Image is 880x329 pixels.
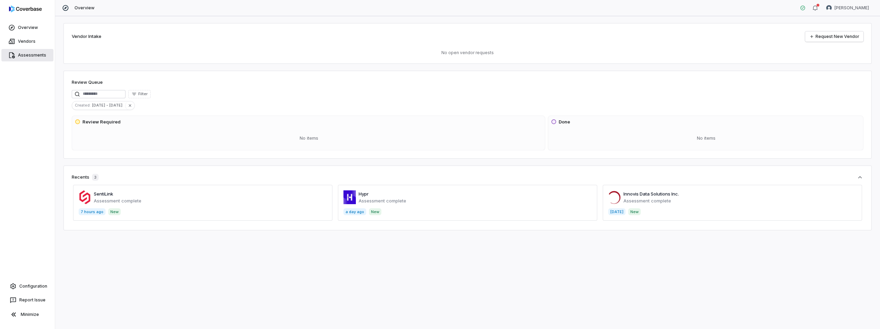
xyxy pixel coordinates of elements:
[72,174,99,181] div: Recents
[72,50,863,56] p: No open vendor requests
[128,90,151,98] button: Filter
[82,119,121,126] h3: Review Required
[75,129,543,147] div: No items
[359,191,369,197] a: Hypr
[826,5,832,11] img: Adam Hauseman avatar
[92,174,99,181] span: 3
[9,6,42,12] img: logo-D7KZi-bG.svg
[72,79,103,86] h1: Review Queue
[1,21,53,34] a: Overview
[94,191,113,197] a: SentiLink
[822,3,873,13] button: Adam Hauseman avatar[PERSON_NAME]
[92,102,125,108] span: [DATE] - [DATE]
[3,294,52,306] button: Report Issue
[559,119,570,126] h3: Done
[1,49,53,61] a: Assessments
[1,35,53,48] a: Vendors
[72,174,863,181] button: Recents3
[805,31,863,42] a: Request New Vendor
[834,5,869,11] span: [PERSON_NAME]
[74,5,94,11] span: Overview
[551,129,862,147] div: No items
[72,102,92,108] span: Created :
[623,191,679,197] a: Innovis Data Solutions Inc.
[3,308,52,321] button: Minimize
[3,280,52,292] a: Configuration
[138,91,148,97] span: Filter
[72,33,101,40] h2: Vendor Intake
